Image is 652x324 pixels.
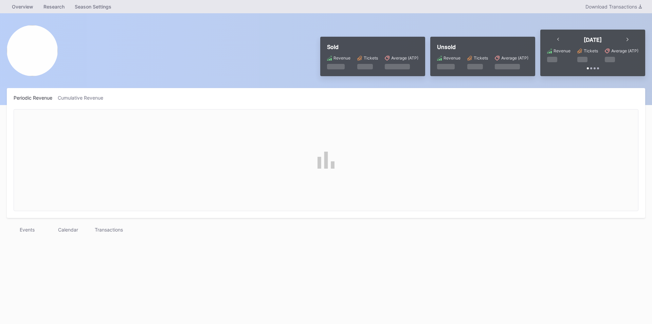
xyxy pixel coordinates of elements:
[611,48,638,53] div: Average (ATP)
[70,2,116,12] a: Season Settings
[333,55,350,61] div: Revenue
[437,44,528,50] div: Unsold
[391,55,418,61] div: Average (ATP)
[443,55,460,61] div: Revenue
[58,95,109,101] div: Cumulative Revenue
[501,55,528,61] div: Average (ATP)
[38,2,70,12] a: Research
[327,44,418,50] div: Sold
[584,36,602,43] div: [DATE]
[554,48,570,53] div: Revenue
[14,95,58,101] div: Periodic Revenue
[7,225,48,235] div: Events
[585,4,642,10] div: Download Transactions
[48,225,88,235] div: Calendar
[7,2,38,12] a: Overview
[582,2,645,11] button: Download Transactions
[474,55,488,61] div: Tickets
[88,225,129,235] div: Transactions
[364,55,378,61] div: Tickets
[584,48,598,53] div: Tickets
